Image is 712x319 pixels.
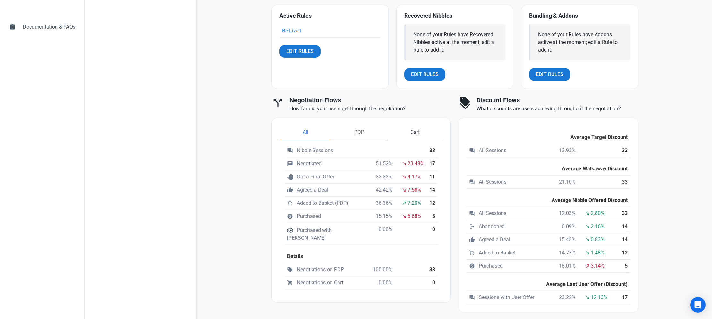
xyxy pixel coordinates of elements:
[585,224,590,229] span: south_east
[467,126,630,144] th: Average Target Discount
[285,157,371,170] td: Negotiated
[467,220,552,233] td: Abandoned
[370,276,395,289] td: 0.00%
[536,71,563,78] span: Edit Rules
[469,211,475,216] span: question_answer
[552,260,578,273] td: 18.01%
[585,250,590,255] span: south_east
[427,170,438,184] th: 11
[279,45,321,58] a: Edit Rules
[370,157,395,170] td: 51.52%
[476,105,638,113] p: What discounts are users achieving throughout the negotiation?
[467,233,552,246] td: Agreed a Deal
[287,161,293,167] span: chat
[467,189,630,207] th: Average Nibble Offered Discount
[287,187,293,193] span: thumb_up
[427,223,438,245] th: 0
[287,174,293,180] span: pan_tool
[467,260,552,273] td: Purchased
[529,13,630,19] h4: Bundling & Addons
[529,68,570,81] a: Edit Rules
[9,23,16,30] span: assignment
[402,161,407,166] span: south_east
[585,211,590,216] span: south_east
[552,176,578,189] td: 21.10%
[427,157,438,170] th: 17
[413,31,498,54] div: None of your Rules have Recovered Nibbles active at the moment; edit a Rule to add it.
[303,128,308,136] span: All
[476,97,638,104] h3: Discount Flows
[591,249,605,257] span: 1.48%
[585,295,590,300] span: south_east
[427,184,438,197] th: 14
[287,228,293,233] img: addon.svg
[427,197,438,210] th: 12
[411,71,439,78] span: Edit Rules
[690,297,706,313] div: Open Intercom Messenger
[402,214,407,219] span: south_east
[467,291,552,304] td: Sessions with User Offer
[282,28,301,34] a: Re-Lived
[402,201,407,206] span: north_east
[285,144,427,157] td: Nibble Sessions
[279,13,381,19] h4: Active Rules
[285,184,371,197] td: Agreed a Deal
[459,97,471,109] span: discount
[467,273,630,291] th: Average Last User Offer (Discount)
[469,148,475,153] span: question_answer
[370,210,395,223] td: 15.15%
[617,233,630,246] th: 14
[407,160,424,168] span: 23.48%
[427,210,438,223] th: 5
[427,144,438,157] th: 33
[469,179,475,185] span: question_answer
[591,210,605,217] span: 2.80%
[285,197,371,210] td: Added to Basket (PDP)
[285,263,371,276] td: Negotiations on PDP
[552,246,578,260] td: 14.77%
[287,148,293,153] span: question_answer
[585,237,590,242] span: south_east
[591,294,607,301] span: 12.13%
[427,276,438,289] th: 0
[467,207,552,220] td: All Sessions
[407,173,421,181] span: 4.17%
[289,97,451,104] h3: Negotiation Flows
[285,210,371,223] td: Purchased
[591,262,605,270] span: 3.14%
[617,220,630,233] th: 14
[370,263,395,276] td: 100.00%
[427,263,438,276] th: 33
[469,224,475,229] span: logout
[538,31,622,54] div: None of your Rules have Addons active at the moment; edit a Rule to add it.
[617,291,630,304] th: 17
[285,170,371,184] td: Got a Final Offer
[402,187,407,193] span: south_east
[617,260,630,273] th: 5
[552,207,578,220] td: 12.03%
[407,199,421,207] span: 7.20%
[402,174,407,179] span: south_east
[5,19,79,35] a: assignmentDocumentation & FAQs
[285,276,371,289] td: Negotiations on Cart
[286,47,314,55] span: Edit Rules
[287,213,293,219] span: monetization_on
[370,170,395,184] td: 33.33%
[617,144,630,157] th: 33
[469,263,475,269] span: monetization_on
[287,267,293,272] span: sell
[354,128,364,136] span: PDP
[469,250,475,256] span: add_shopping_cart
[404,13,505,19] h4: Recovered Nibbles
[617,207,630,220] th: 33
[585,263,590,269] span: north_east
[552,291,578,304] td: 23.22%
[552,144,578,157] td: 13.93%
[370,223,395,245] td: 0.00%
[591,236,605,244] span: 0.83%
[467,157,630,176] th: Average Walkaway Discount
[410,128,420,136] span: Cart
[467,144,552,157] td: All Sessions
[271,97,284,109] span: call_split
[370,184,395,197] td: 42.42%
